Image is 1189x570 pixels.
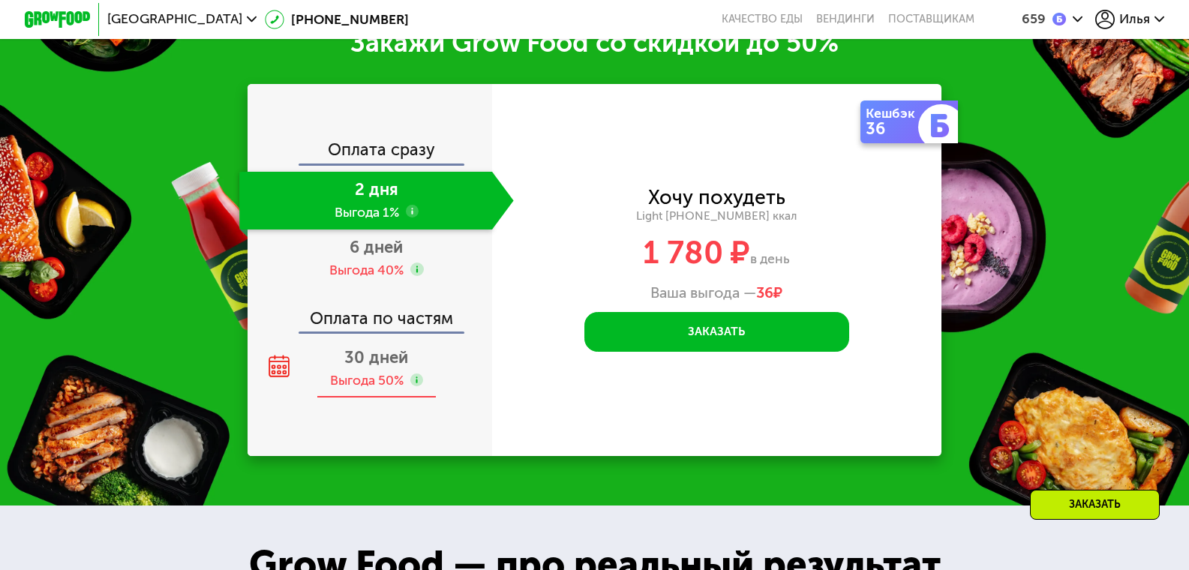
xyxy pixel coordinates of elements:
[1119,13,1150,26] span: Илья
[265,10,409,29] a: [PHONE_NUMBER]
[756,283,782,301] span: ₽
[329,261,404,279] div: Выгода 40%
[107,13,242,26] span: [GEOGRAPHIC_DATA]
[1030,490,1160,520] div: Заказать
[492,283,941,301] div: Ваша выгода —
[1022,13,1046,26] div: 659
[866,107,922,121] div: Кешбэк
[643,234,750,271] span: 1 780 ₽
[249,142,492,163] div: Оплата сразу
[722,13,803,26] a: Качество еды
[249,294,492,332] div: Оплата по частям
[816,13,875,26] a: Вендинги
[350,237,403,257] span: 6 дней
[330,371,404,389] div: Выгода 50%
[344,347,408,367] span: 30 дней
[584,312,848,352] button: Заказать
[756,283,773,301] span: 36
[888,13,974,26] div: поставщикам
[648,188,785,206] div: Хочу похудеть
[492,209,941,224] div: Light [PHONE_NUMBER] ккал
[866,121,922,137] div: 36
[750,250,790,267] span: в день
